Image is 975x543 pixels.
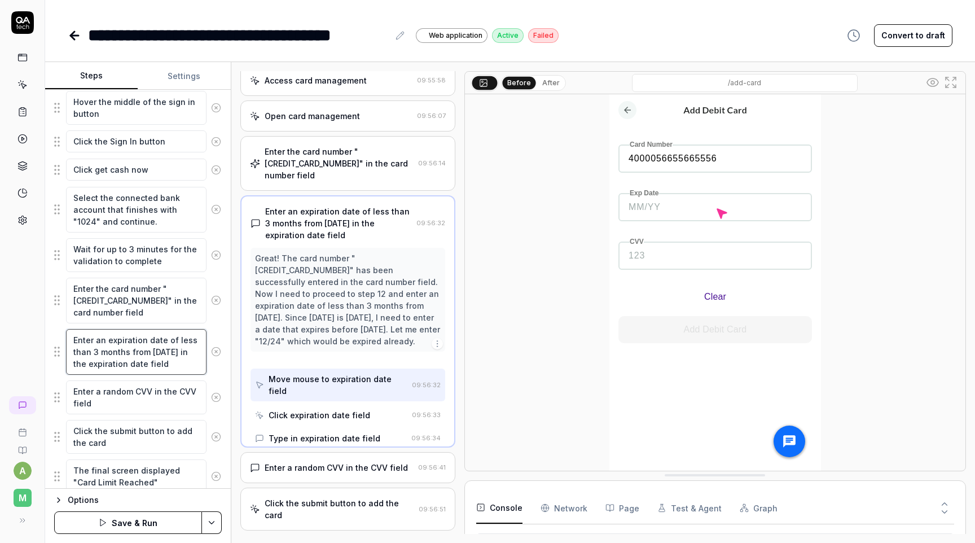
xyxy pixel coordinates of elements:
time: 09:56:41 [418,463,446,471]
time: 09:56:34 [411,434,441,442]
button: Click expiration date field09:56:33 [251,405,445,426]
a: Book a call with us [5,419,40,437]
button: Remove step [207,97,226,119]
div: Active [492,28,524,43]
button: Settings [138,63,230,90]
div: Suggestions [54,238,222,273]
button: View version history [840,24,867,47]
button: Convert to draft [874,24,952,47]
div: Open card management [265,110,360,122]
img: Screenshot [609,94,821,471]
a: Documentation [5,437,40,455]
button: Remove step [207,198,226,221]
div: Suggestions [54,277,222,324]
time: 09:56:14 [418,159,446,167]
button: Remove step [207,289,226,312]
time: 09:56:32 [416,219,445,227]
div: Suggestions [54,130,222,154]
button: Remove step [207,386,226,409]
span: Web application [429,30,482,41]
div: Enter the card number "[CREDIT_CARD_NUMBER]" in the card number field [265,146,414,181]
div: Suggestions [54,329,222,375]
button: Type in expiration date field09:56:34 [251,428,445,449]
time: 09:56:51 [419,505,446,513]
button: Before [502,76,535,89]
div: Click the submit button to add the card [265,497,414,521]
div: Enter a random CVV in the CVV field [265,462,408,474]
button: After [538,77,564,89]
div: Suggestions [54,186,222,233]
button: Remove step [207,426,226,448]
button: Move mouse to expiration date field09:56:32 [251,369,445,401]
div: Suggestions [54,419,222,454]
button: Test & Agent [657,492,722,524]
time: 09:55:58 [417,76,446,84]
div: Suggestions [54,380,222,415]
button: Graph [740,492,778,524]
button: Remove step [207,159,226,181]
div: Options [68,493,222,507]
button: Save & Run [54,511,202,534]
div: Suggestions [54,158,222,182]
div: Access card management [265,75,367,86]
span: M [14,489,32,507]
button: M [5,480,40,509]
a: Web application [416,28,488,43]
time: 09:56:07 [417,112,446,120]
div: Enter an expiration date of less than 3 months from [DATE] in the expiration date field [265,205,412,241]
div: Click expiration date field [269,409,370,421]
button: Steps [45,63,138,90]
button: Page [605,492,639,524]
div: Failed [528,28,559,43]
button: Remove step [207,244,226,266]
button: a [14,462,32,480]
button: Show all interative elements [924,73,942,91]
button: Open in full screen [942,73,960,91]
button: Remove step [207,465,226,488]
button: Console [476,492,522,524]
button: Network [541,492,587,524]
a: New conversation [9,396,36,414]
div: Great! The card number "[CREDIT_CARD_NUMBER]" has been successfully entered in the card number fi... [255,252,441,347]
button: Remove step [207,340,226,363]
time: 09:56:33 [412,411,441,419]
div: Move mouse to expiration date field [269,373,407,397]
div: Suggestions [54,459,222,494]
div: Suggestions [54,90,222,125]
time: 09:56:32 [412,381,441,389]
button: Remove step [207,130,226,153]
button: Options [54,493,222,507]
div: Type in expiration date field [269,432,380,444]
